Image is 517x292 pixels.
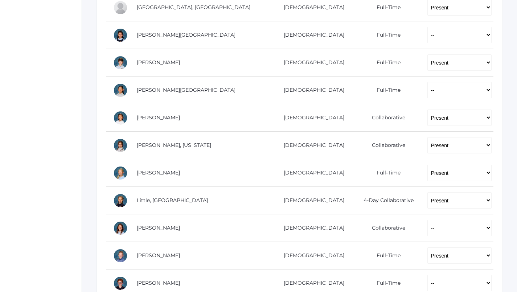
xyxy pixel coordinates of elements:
[271,49,352,77] td: [DEMOGRAPHIC_DATA]
[113,166,128,180] div: Chloe Lewis
[352,159,420,187] td: Full-Time
[137,114,180,121] a: [PERSON_NAME]
[352,77,420,104] td: Full-Time
[137,252,180,259] a: [PERSON_NAME]
[113,28,128,42] div: Victoria Harutyunyan
[137,4,250,11] a: [GEOGRAPHIC_DATA], [GEOGRAPHIC_DATA]
[113,111,128,125] div: Lila Lau
[137,87,235,93] a: [PERSON_NAME][GEOGRAPHIC_DATA]
[113,138,128,153] div: Georgia Lee
[113,248,128,263] div: Dylan Sandeman
[352,187,420,214] td: 4-Day Collaborative
[271,132,352,159] td: [DEMOGRAPHIC_DATA]
[137,197,208,203] a: Little, [GEOGRAPHIC_DATA]
[271,242,352,270] td: [DEMOGRAPHIC_DATA]
[271,77,352,104] td: [DEMOGRAPHIC_DATA]
[137,280,180,286] a: [PERSON_NAME]
[113,55,128,70] div: William Hibbard
[113,221,128,235] div: Maggie Oram
[352,49,420,77] td: Full-Time
[271,187,352,214] td: [DEMOGRAPHIC_DATA]
[352,214,420,242] td: Collaborative
[137,225,180,231] a: [PERSON_NAME]
[113,276,128,291] div: Theodore Trumpower
[113,83,128,98] div: Sofia La Rosa
[352,242,420,270] td: Full-Time
[271,159,352,187] td: [DEMOGRAPHIC_DATA]
[137,59,180,66] a: [PERSON_NAME]
[352,21,420,49] td: Full-Time
[137,169,180,176] a: [PERSON_NAME]
[352,104,420,132] td: Collaborative
[271,214,352,242] td: [DEMOGRAPHIC_DATA]
[271,104,352,132] td: [DEMOGRAPHIC_DATA]
[271,21,352,49] td: [DEMOGRAPHIC_DATA]
[113,0,128,15] div: Easton Ferris
[137,32,235,38] a: [PERSON_NAME][GEOGRAPHIC_DATA]
[113,193,128,208] div: Savannah Little
[137,142,211,148] a: [PERSON_NAME], [US_STATE]
[352,132,420,159] td: Collaborative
